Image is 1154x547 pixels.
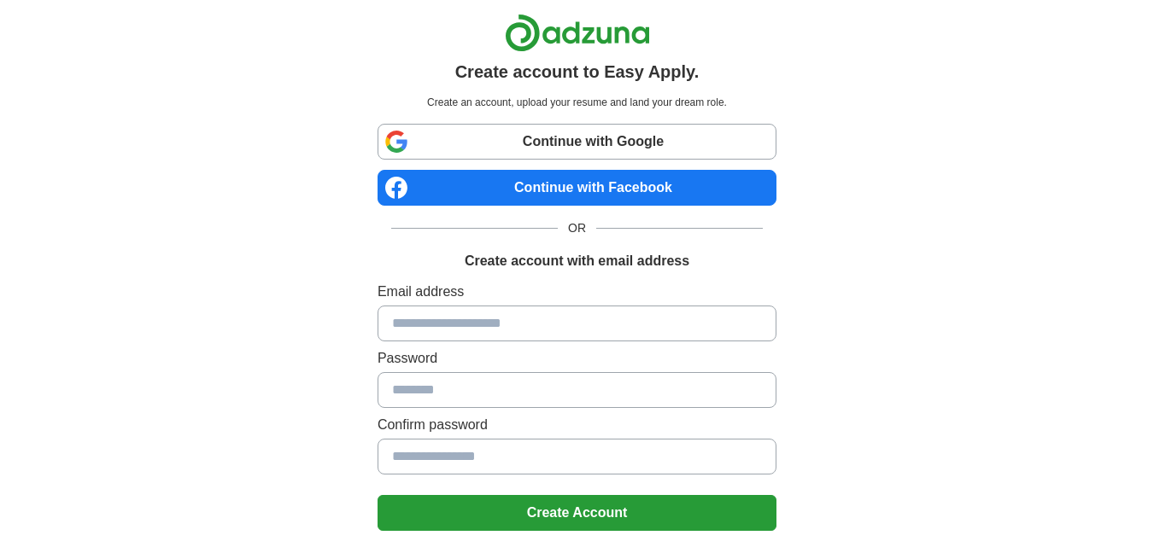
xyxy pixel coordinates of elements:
[505,14,650,52] img: Adzuna logo
[378,170,776,206] a: Continue with Facebook
[381,95,773,110] p: Create an account, upload your resume and land your dream role.
[378,348,776,369] label: Password
[455,59,700,84] h1: Create account to Easy Apply.
[558,219,596,237] span: OR
[378,124,776,160] a: Continue with Google
[465,251,689,271] h1: Create account with email address
[378,282,776,302] label: Email address
[378,495,776,531] button: Create Account
[378,415,776,435] label: Confirm password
